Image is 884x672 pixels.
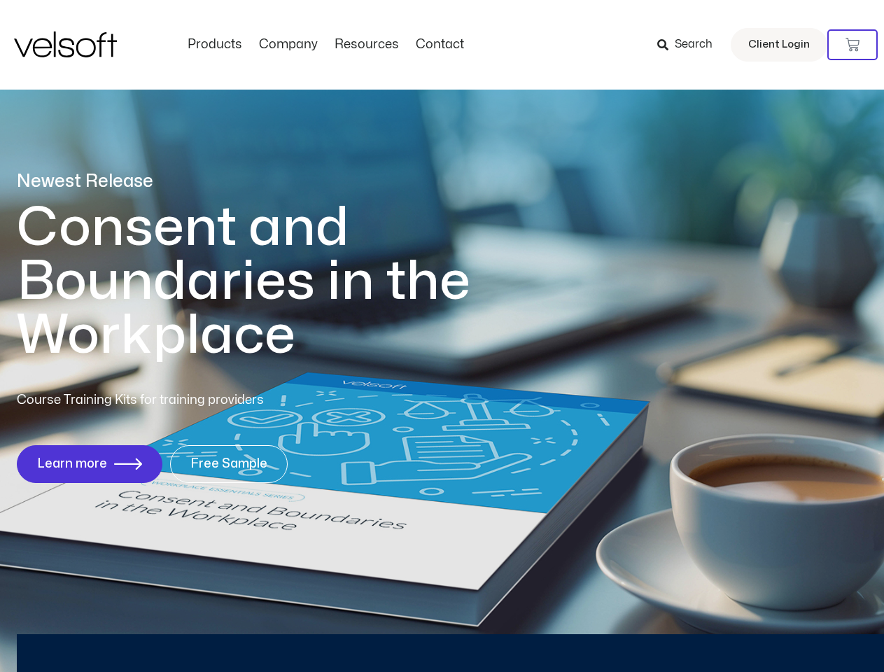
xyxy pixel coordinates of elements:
[251,37,326,52] a: CompanyMenu Toggle
[17,391,365,410] p: Course Training Kits for training providers
[748,36,810,54] span: Client Login
[657,33,722,57] a: Search
[179,37,472,52] nav: Menu
[37,457,107,471] span: Learn more
[326,37,407,52] a: ResourcesMenu Toggle
[190,457,267,471] span: Free Sample
[179,37,251,52] a: ProductsMenu Toggle
[14,31,117,57] img: Velsoft Training Materials
[731,28,827,62] a: Client Login
[170,445,288,483] a: Free Sample
[407,37,472,52] a: ContactMenu Toggle
[675,36,713,54] span: Search
[17,445,162,483] a: Learn more
[17,169,528,194] p: Newest Release
[17,201,528,363] h1: Consent and Boundaries in the Workplace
